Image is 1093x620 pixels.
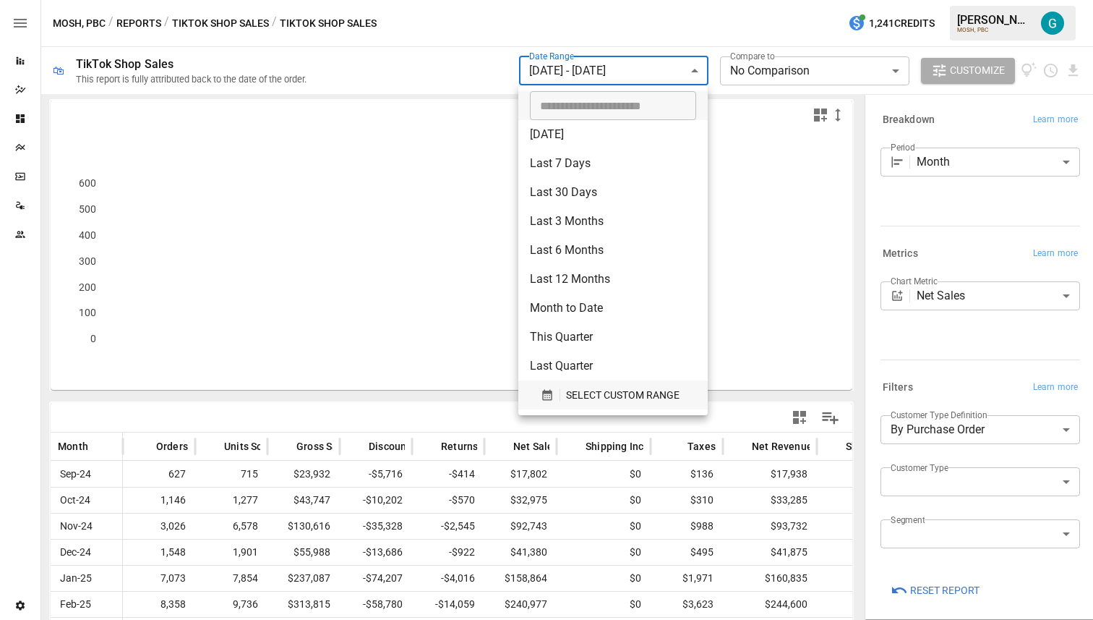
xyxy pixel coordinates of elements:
[530,381,696,409] button: SELECT CUSTOM RANGE
[518,207,708,236] li: Last 3 Months
[566,386,680,404] span: SELECT CUSTOM RANGE
[518,178,708,207] li: Last 30 Days
[518,323,708,352] li: This Quarter
[518,352,708,381] li: Last Quarter
[518,149,708,178] li: Last 7 Days
[518,294,708,323] li: Month to Date
[518,265,708,294] li: Last 12 Months
[518,236,708,265] li: Last 6 Months
[518,120,708,149] li: [DATE]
